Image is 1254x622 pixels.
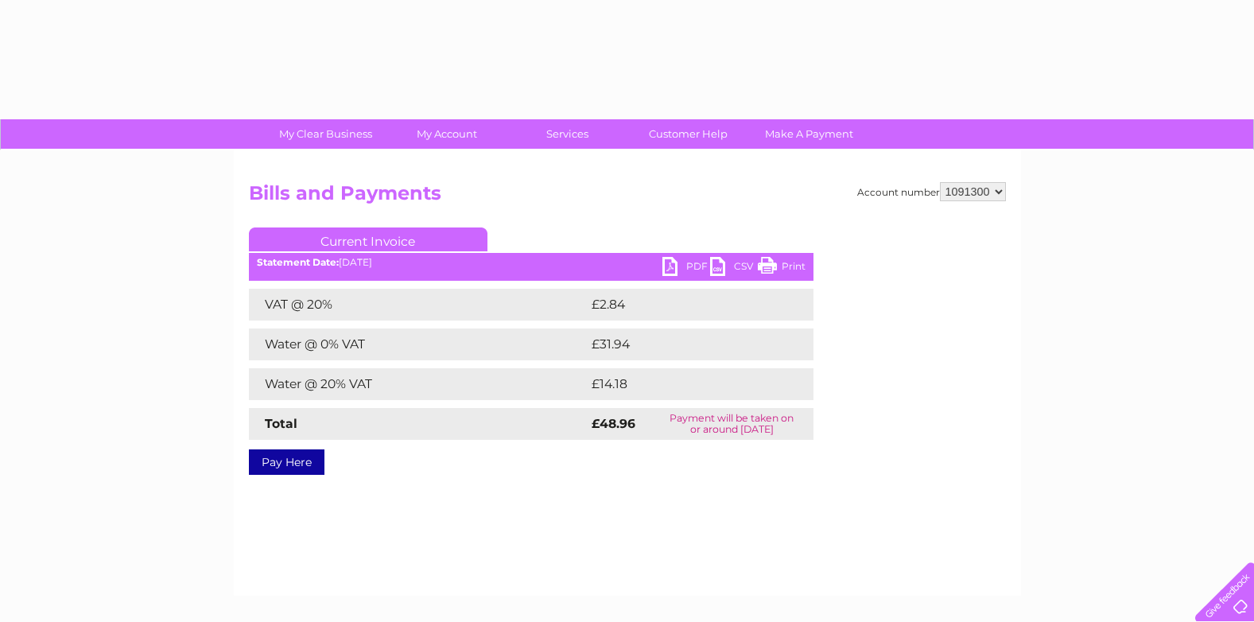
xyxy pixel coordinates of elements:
[249,328,588,360] td: Water @ 0% VAT
[588,328,780,360] td: £31.94
[502,119,633,149] a: Services
[249,182,1006,212] h2: Bills and Payments
[650,408,813,440] td: Payment will be taken on or around [DATE]
[857,182,1006,201] div: Account number
[381,119,512,149] a: My Account
[249,257,813,268] div: [DATE]
[743,119,875,149] a: Make A Payment
[588,368,778,400] td: £14.18
[260,119,391,149] a: My Clear Business
[257,256,339,268] b: Statement Date:
[662,257,710,280] a: PDF
[249,289,588,321] td: VAT @ 20%
[249,227,487,251] a: Current Invoice
[265,416,297,431] strong: Total
[623,119,754,149] a: Customer Help
[592,416,635,431] strong: £48.96
[710,257,758,280] a: CSV
[588,289,777,321] td: £2.84
[758,257,806,280] a: Print
[249,368,588,400] td: Water @ 20% VAT
[249,449,324,475] a: Pay Here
